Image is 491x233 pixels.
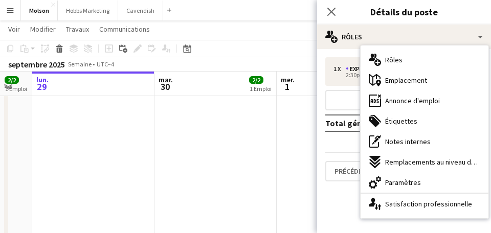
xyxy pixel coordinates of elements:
span: Semaine 40 [67,60,93,76]
span: lun. [36,75,49,84]
a: Voir [4,22,24,36]
div: UTC−4 [97,60,114,68]
a: Communications [95,22,154,36]
div: Rôles [317,25,491,49]
div: 1 Emploi [5,85,27,92]
td: Total général [325,115,428,131]
h3: Détails du poste [317,5,491,18]
span: mer. [281,75,295,84]
a: Modifier [26,22,60,36]
span: Paramètres [385,178,421,187]
span: Remplacements au niveau du poste [385,157,480,167]
div: Experiential | Team Lead [346,65,425,73]
span: 2/2 [249,76,263,84]
div: 2:30pm-11:00pm (8h30min) [333,73,464,78]
button: Ajouter un rôle [325,90,483,110]
button: Molson [21,1,58,20]
span: 1 [279,81,295,92]
div: Satisfaction professionnelle [361,194,488,214]
span: 2/2 [5,76,19,84]
button: Précédent [325,161,381,181]
button: Cavendish [118,1,163,20]
div: septembre 2025 [8,59,65,69]
span: Voir [8,25,20,34]
span: 29 [35,81,49,92]
a: Travaux [62,22,93,36]
span: Rôles [385,55,403,64]
div: 1 Emploi [250,85,272,92]
span: Annonce d'emploi [385,96,440,105]
span: Communications [99,25,150,34]
span: Modifier [30,25,56,34]
span: Notes internes [385,137,431,146]
button: Hobbs Marketing [58,1,118,20]
div: 1 x [333,65,346,73]
span: Emplacement [385,76,427,85]
span: Travaux [66,25,89,34]
span: Étiquettes [385,116,417,126]
span: 30 [157,81,173,92]
span: mar. [159,75,173,84]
